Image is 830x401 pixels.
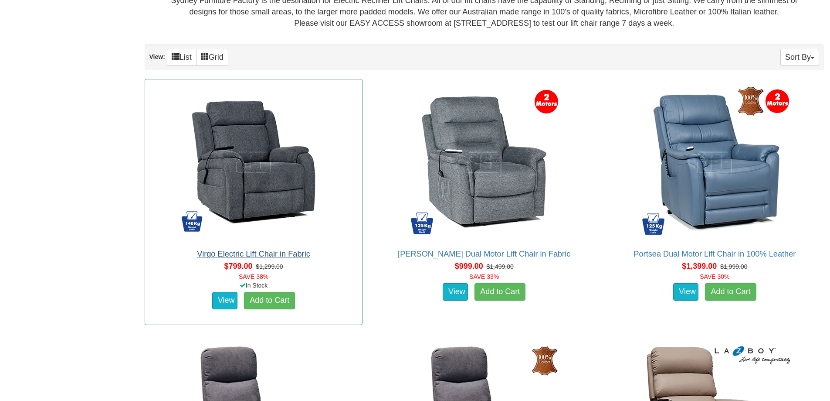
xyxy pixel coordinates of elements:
[443,283,468,301] a: View
[196,49,228,66] a: Grid
[406,84,562,241] img: Bristow Dual Motor Lift Chair in Fabric
[256,263,283,270] del: $1,299.00
[398,250,570,258] a: [PERSON_NAME] Dual Motor Lift Chair in Fabric
[636,84,793,241] img: Portsea Dual Motor Lift Chair in 100% Leather
[175,84,332,241] img: Virgo Electric Lift Chair in Fabric
[700,273,729,280] font: SAVE 30%
[244,292,295,309] a: Add to Cart
[197,250,310,258] a: Virgo Electric Lift Chair in Fabric
[634,250,796,258] a: Portsea Dual Motor Lift Chair in 100% Leather
[474,283,525,301] a: Add to Cart
[143,281,364,290] div: In Stock
[705,283,756,301] a: Add to Cart
[455,262,483,271] span: $999.00
[682,262,717,271] span: $1,399.00
[224,262,252,271] span: $799.00
[239,273,268,280] font: SAVE 38%
[469,273,499,280] font: SAVE 33%
[673,283,698,301] a: View
[780,49,819,66] button: Sort By
[149,54,165,61] strong: View:
[487,263,514,270] del: $1,499.00
[212,292,237,309] a: View
[720,263,747,270] del: $1,999.00
[167,49,196,66] a: List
